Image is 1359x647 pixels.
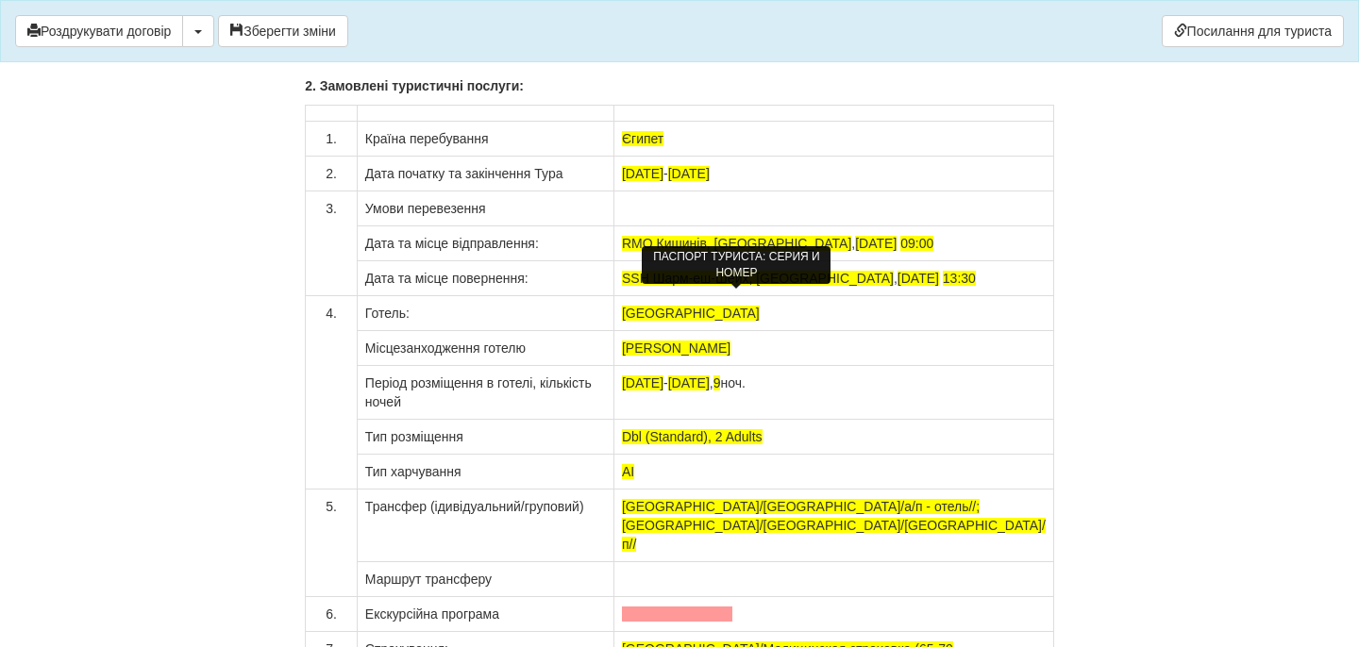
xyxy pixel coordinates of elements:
td: Місцезанходження готелю [357,331,613,366]
td: 2. [306,157,358,191]
td: - , ноч. [613,366,1053,420]
td: 5. [306,489,358,597]
span: Єгипет [622,131,663,146]
span: [DATE] [668,166,710,181]
span: 13:30 [943,271,976,286]
span: [DATE] [668,375,710,390]
td: Готель: [357,296,613,331]
button: Зберегти зміни [218,15,348,47]
button: Роздрукувати договір [15,15,183,47]
span: [DATE] [855,236,897,251]
td: , [613,226,1053,261]
span: [GEOGRAPHIC_DATA]/[GEOGRAPHIC_DATA]/а/п - отель//; [GEOGRAPHIC_DATA]/[GEOGRAPHIC_DATA]/[GEOGRAPHI... [622,499,1046,552]
span: [DATE] [898,271,939,286]
span: RMO Кишинів, [GEOGRAPHIC_DATA] [622,236,851,251]
td: 3. [306,191,358,296]
td: Тип харчування [357,455,613,489]
span: 9 [713,375,721,390]
span: Dbl (Standard), 2 Adults [622,429,763,444]
span: SSH Шарм-еш-Шейх, [GEOGRAPHIC_DATA] [622,271,894,286]
span: 09:00 [900,236,933,251]
td: Країна перебування [357,122,613,157]
span: AI [622,464,634,479]
td: Трансфер (ідивідуальний/груповий) [357,489,613,562]
td: 6. [306,597,358,632]
span: [PERSON_NAME] [622,340,730,356]
td: - [613,157,1053,191]
div: ПАСПОРТ ТУРИСТА: СЕРИЯ И НОМЕР [642,246,830,284]
td: Період розміщення в готелі, кількість ночей [357,366,613,420]
td: Умови перевезення [357,191,613,226]
td: Дата та місце відправлення: [357,226,613,261]
span: [GEOGRAPHIC_DATA] [622,306,760,321]
td: Маршрут трансферу [357,562,613,597]
td: , [613,261,1053,296]
td: Тип розміщення [357,420,613,455]
span: [DATE] [622,375,663,390]
td: 1. [306,122,358,157]
span: [DATE] [622,166,663,181]
td: Екскурсійна програма [357,597,613,632]
td: Дата початку та закінчення Тура [357,157,613,191]
td: Дата та місце повернення: [357,261,613,296]
a: Посилання для туриста [1162,15,1344,47]
p: 2. Замовлені туристичні послуги: [305,76,1054,95]
td: 4. [306,296,358,489]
